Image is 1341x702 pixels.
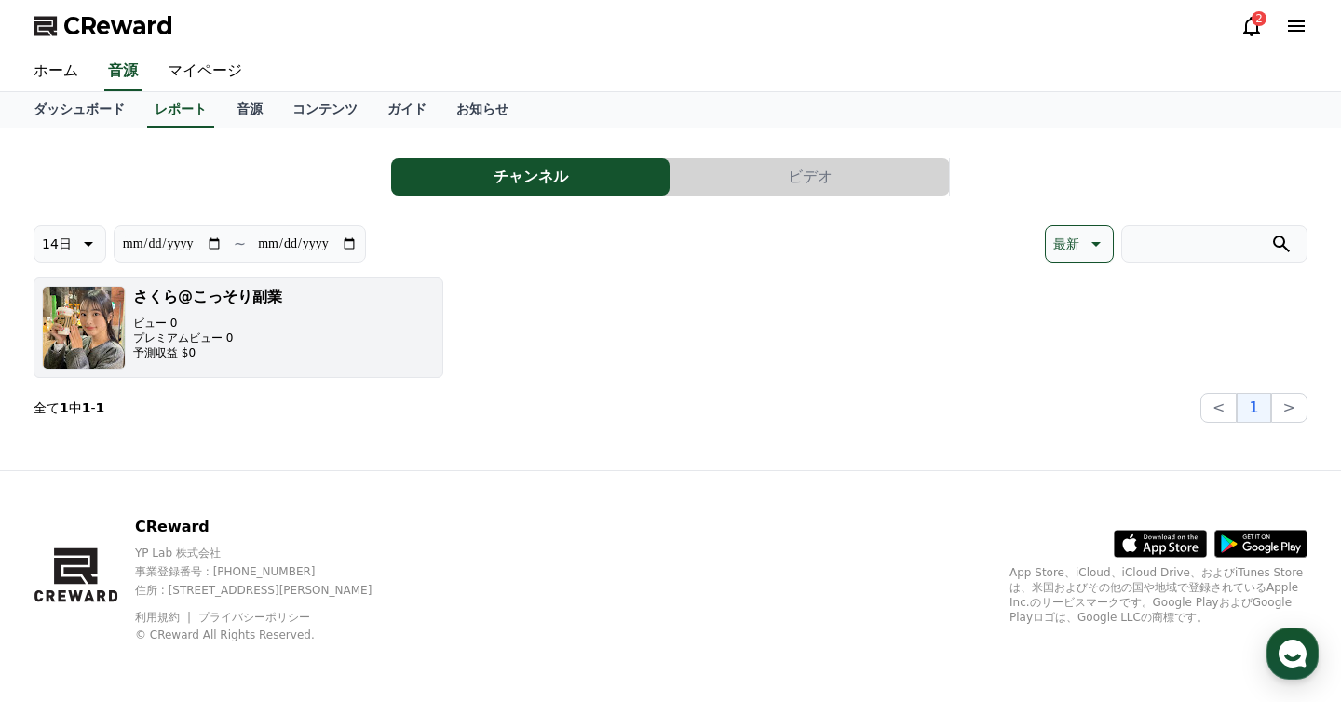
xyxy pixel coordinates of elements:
span: Messages [155,576,210,591]
img: さくら@こっそり副業 [42,286,126,370]
a: 利用規約 [135,611,194,624]
a: ガイド [372,92,441,128]
p: ビュー 0 [133,316,282,331]
button: ビデオ [670,158,949,196]
span: CReward [63,11,173,41]
p: 最新 [1053,231,1079,257]
strong: 1 [96,400,105,415]
a: Settings [240,547,358,594]
a: レポート [147,92,214,128]
p: 住所 : [STREET_ADDRESS][PERSON_NAME] [135,583,404,598]
button: 1 [1237,393,1270,423]
p: © CReward All Rights Reserved. [135,628,404,642]
p: 14日 [42,231,72,257]
button: > [1271,393,1307,423]
a: マイページ [153,52,257,91]
p: プレミアムビュー 0 [133,331,282,345]
a: ビデオ [670,158,950,196]
button: 最新 [1045,225,1114,263]
span: Home [47,575,80,590]
a: Messages [123,547,240,594]
button: チャンネル [391,158,670,196]
h3: さくら@こっそり副業 [133,286,282,308]
a: お知らせ [441,92,523,128]
span: Settings [276,575,321,590]
a: CReward [34,11,173,41]
p: ~ [234,233,246,255]
a: 音源 [222,92,278,128]
strong: 1 [82,400,91,415]
a: コンテンツ [278,92,372,128]
button: さくら@こっそり副業 ビュー 0 プレミアムビュー 0 予測収益 $0 [34,277,443,378]
p: App Store、iCloud、iCloud Drive、およびiTunes Storeは、米国およびその他の国や地域で登録されているApple Inc.のサービスマークです。Google P... [1009,565,1307,625]
a: Home [6,547,123,594]
a: プライバシーポリシー [198,611,310,624]
button: < [1200,393,1237,423]
a: 音源 [104,52,142,91]
div: 2 [1252,11,1266,26]
p: YP Lab 株式会社 [135,546,404,560]
a: ホーム [19,52,93,91]
p: CReward [135,516,404,538]
p: 予測収益 $0 [133,345,282,360]
a: 2 [1240,15,1263,37]
p: 全て 中 - [34,398,104,417]
a: チャンネル [391,158,670,196]
button: 14日 [34,225,106,263]
p: 事業登録番号 : [PHONE_NUMBER] [135,564,404,579]
a: ダッシュボード [19,92,140,128]
strong: 1 [60,400,69,415]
